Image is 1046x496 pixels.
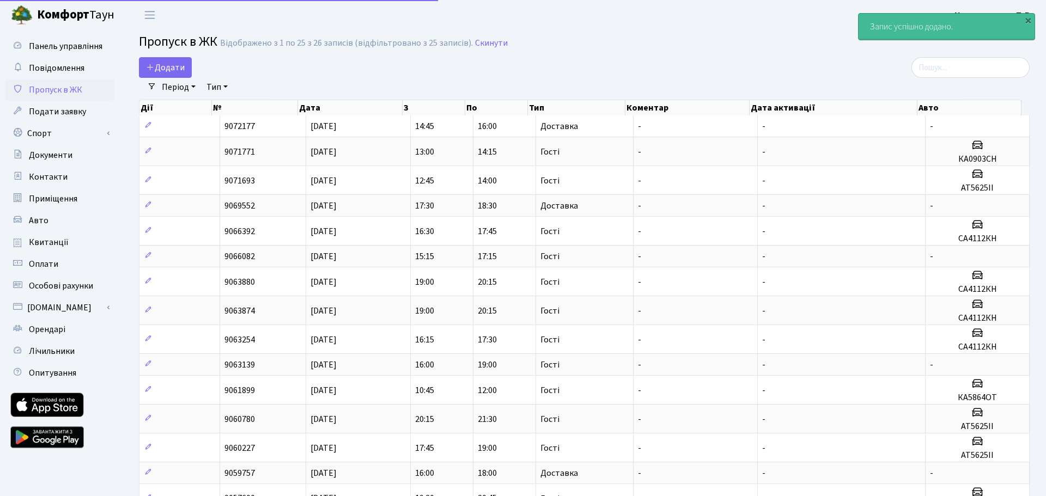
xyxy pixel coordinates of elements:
span: 17:30 [415,200,434,212]
a: Додати [139,57,192,78]
span: - [638,200,641,212]
span: 21:30 [478,413,497,425]
span: Гості [540,444,560,452]
span: - [762,305,765,317]
span: 10:45 [415,384,434,396]
span: 9063880 [224,276,255,288]
span: - [762,175,765,187]
th: По [465,100,528,115]
span: Документи [29,149,72,161]
span: Панель управління [29,40,102,52]
th: Коментар [625,100,750,115]
span: Орендарі [29,323,65,335]
span: [DATE] [311,305,337,317]
span: [DATE] [311,175,337,187]
span: Особові рахунки [29,280,93,292]
th: № [212,100,298,115]
span: Гості [540,148,560,156]
span: Гості [540,252,560,261]
a: Опитування [5,362,114,384]
span: [DATE] [311,334,337,346]
span: 9063139 [224,359,255,371]
span: 9063254 [224,334,255,346]
span: 13:00 [415,146,434,158]
span: [DATE] [311,225,337,237]
h5: АТ5625ІІ [930,183,1025,193]
span: Пропуск в ЖК [139,32,217,51]
h5: АТ5625ІІ [930,450,1025,461]
a: Спорт [5,123,114,144]
span: 9069552 [224,200,255,212]
th: Тип [528,100,625,115]
span: [DATE] [311,359,337,371]
span: - [638,276,641,288]
span: 16:15 [415,334,434,346]
span: - [930,467,933,479]
div: Відображено з 1 по 25 з 26 записів (відфільтровано з 25 записів). [220,38,473,48]
div: × [1023,15,1033,26]
span: 9066082 [224,250,255,262]
span: 19:00 [478,442,497,454]
span: - [930,200,933,212]
span: 17:30 [478,334,497,346]
span: 17:45 [478,225,497,237]
span: - [762,442,765,454]
span: Приміщення [29,193,77,205]
span: - [762,276,765,288]
a: Квитанції [5,231,114,253]
span: 9059757 [224,467,255,479]
span: 9060227 [224,442,255,454]
span: Контакти [29,171,68,183]
a: Період [157,78,200,96]
h5: КА0903СН [930,154,1025,164]
h5: СА4112КН [930,342,1025,352]
img: logo.png [11,4,33,26]
span: - [638,120,641,132]
a: Особові рахунки [5,275,114,297]
span: - [762,146,765,158]
span: - [638,413,641,425]
span: 18:00 [478,467,497,479]
span: - [930,250,933,262]
b: Комфорт [37,6,89,23]
span: 17:15 [478,250,497,262]
b: Каричковська Т. В. [954,9,1033,21]
a: Пропуск в ЖК [5,79,114,101]
span: Гості [540,335,560,344]
span: Гості [540,176,560,185]
span: [DATE] [311,467,337,479]
a: Подати заявку [5,101,114,123]
span: Лічильники [29,345,75,357]
span: - [638,175,641,187]
span: Гості [540,360,560,369]
a: Лічильники [5,340,114,362]
span: 9061899 [224,384,255,396]
span: 20:15 [478,276,497,288]
span: - [762,359,765,371]
span: 14:00 [478,175,497,187]
span: [DATE] [311,250,337,262]
h5: СА4112КН [930,234,1025,244]
th: Дата [298,100,403,115]
span: - [762,467,765,479]
th: Авто [917,100,1021,115]
a: [DOMAIN_NAME] [5,297,114,319]
span: Подати заявку [29,106,86,118]
span: Опитування [29,367,76,379]
h5: СА4112КН [930,284,1025,295]
span: 19:00 [415,305,434,317]
span: - [638,467,641,479]
span: - [638,334,641,346]
h5: КА5864ОТ [930,393,1025,403]
h5: СА4112КН [930,313,1025,323]
span: - [638,359,641,371]
a: Оплати [5,253,114,275]
span: 20:15 [415,413,434,425]
th: З [403,100,465,115]
div: Запис успішно додано. [859,14,1035,40]
span: 9072177 [224,120,255,132]
span: - [638,442,641,454]
span: Доставка [540,469,578,477]
span: 9071771 [224,146,255,158]
button: Переключити навігацію [136,6,163,24]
